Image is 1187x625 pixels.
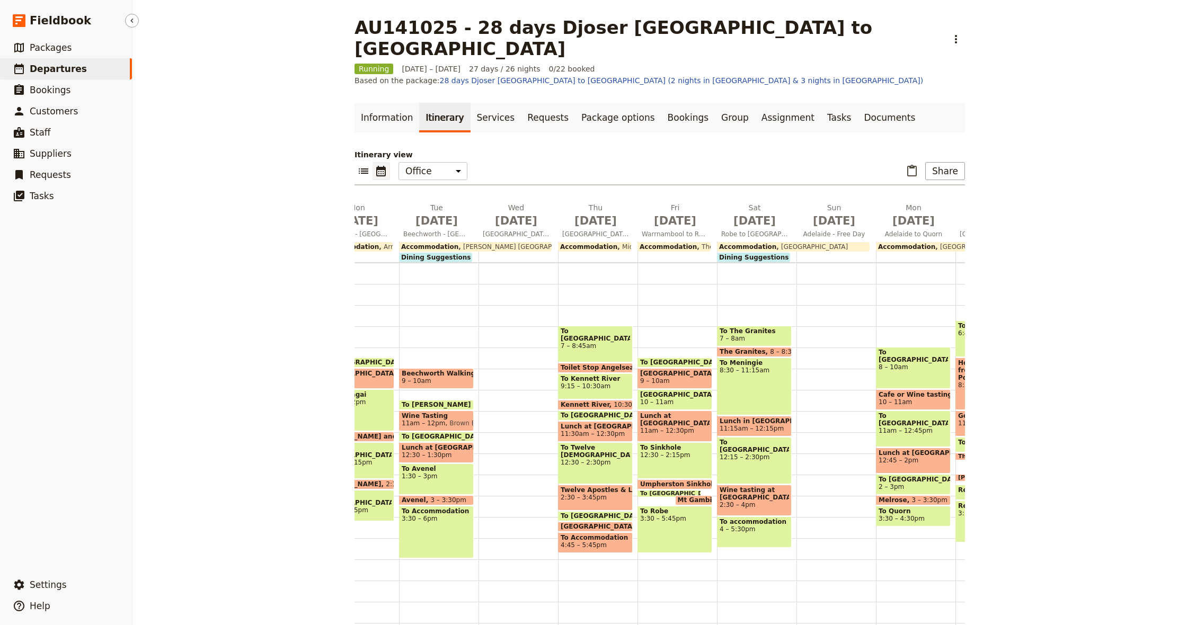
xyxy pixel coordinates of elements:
[561,412,650,419] span: To [GEOGRAPHIC_DATA]
[637,442,712,479] div: To Sinkhole12:30 – 2:15pm
[958,329,1027,337] span: 6:45 – 8:30am
[717,416,792,436] div: Lunch in [GEOGRAPHIC_DATA]11:15am – 12:15pm
[640,370,710,377] span: [GEOGRAPHIC_DATA]
[402,412,471,419] span: Wine Tasting
[562,202,629,229] h2: Thu
[880,202,947,229] h2: Mon
[30,579,67,590] span: Settings
[399,442,474,463] div: Lunch at [GEOGRAPHIC_DATA]12:30 – 1:30pm
[857,103,922,132] a: Documents
[876,410,951,447] div: To [GEOGRAPHIC_DATA]11am – 12:45pm
[880,213,947,229] span: [DATE]
[637,242,711,252] div: AccommodationThe Guichen Boutique Accommodation
[755,103,821,132] a: Assignment
[770,348,805,355] span: 8 – 8:30am
[876,230,951,238] span: Adelaide to Quorn
[637,490,701,497] div: To [GEOGRAPHIC_DATA] [GEOGRAPHIC_DATA]'s
[320,368,394,389] div: [GEOGRAPHIC_DATA]9 – 10am
[935,243,1007,251] span: [GEOGRAPHIC_DATA]
[402,401,504,408] span: To [PERSON_NAME] Brother
[796,202,876,242] button: Sun [DATE]Adelaide - Free Day
[879,349,948,363] span: To [GEOGRAPHIC_DATA]
[355,17,941,59] h1: AU141025 - 28 days Djoser [GEOGRAPHIC_DATA] to [GEOGRAPHIC_DATA]
[402,419,446,427] span: 11am – 12pm
[879,476,948,483] span: To [GEOGRAPHIC_DATA]
[720,335,745,342] span: 7 – 8am
[876,347,951,389] div: To [GEOGRAPHIC_DATA]8 – 10am
[640,444,710,451] span: To Sinkhole
[776,243,848,251] span: [GEOGRAPHIC_DATA]
[561,523,640,530] span: [GEOGRAPHIC_DATA]
[30,169,71,180] span: Requests
[876,474,951,495] div: To [GEOGRAPHIC_DATA]2 – 3pm
[675,495,713,505] div: Mt Gambier's [GEOGRAPHIC_DATA]
[399,506,474,558] div: To Accommodation3:30 – 6pm
[402,451,451,459] span: 12:30 – 1:30pm
[958,439,1096,446] span: To Great Wall of [GEOGRAPHIC_DATA]
[558,202,637,242] button: Thu [DATE][GEOGRAPHIC_DATA] to [GEOGRAPHIC_DATA] via [GEOGRAPHIC_DATA]
[637,230,713,238] span: Warrnambool to Robe
[399,495,474,505] div: Avenel3 – 3:30pm
[879,507,948,515] span: To Quorn
[561,401,614,408] span: Kennett River
[637,202,717,242] button: Fri [DATE]Warrnambool to Robe
[640,359,729,366] span: To [GEOGRAPHIC_DATA]
[719,243,776,251] span: Accommodation
[561,494,630,501] span: 2:30 – 3:45pm
[30,148,72,159] span: Suppliers
[925,162,965,180] button: Share
[637,479,712,489] div: Umpherston Sinkhole / Balumbul
[471,103,521,132] a: Services
[403,202,470,229] h2: Tue
[560,243,617,251] span: Accommodation
[721,202,788,229] h2: Sat
[955,410,1030,436] div: Get Takeaway lunch11am – 12:15pm
[469,64,541,74] span: 27 days / 26 nights
[720,486,789,501] span: Wine tasting at [GEOGRAPHIC_DATA]
[958,510,1027,517] span: 3:15 – 5:15pm
[640,490,798,497] span: To [GEOGRAPHIC_DATA] [GEOGRAPHIC_DATA]'s
[720,518,789,525] span: To accommodation
[640,398,674,406] span: 10 – 11am
[697,243,826,251] span: The Guichen Boutique Accommodation
[801,213,867,229] span: [DATE]
[379,243,480,251] span: Armour Motor Inn Beechworth
[637,368,712,389] div: [GEOGRAPHIC_DATA]9 – 10am
[879,412,948,427] span: To [GEOGRAPHIC_DATA]
[720,453,789,461] span: 12:15 – 2:30pm
[561,430,625,437] span: 11:30am – 12:30pm
[30,85,70,95] span: Bookings
[717,347,792,357] div: The Granites8 – 8:30am
[958,419,1027,427] span: 11am – 12:15pm
[401,254,471,261] span: Dining Suggestions
[720,359,789,367] span: To Meningie
[558,511,633,521] div: To [GEOGRAPHIC_DATA]
[402,370,471,377] span: Beechworth Walking Tour
[402,465,471,472] span: To Avenel
[561,534,630,541] span: To Accommodation
[878,243,935,251] span: Accommodation
[958,412,1027,419] span: Get Takeaway lunch
[717,202,796,242] button: Sat [DATE]Robe to [GEOGRAPHIC_DATA]
[640,451,710,459] span: 12:30 – 2:15pm
[719,254,789,261] span: Dining Suggestions
[561,512,650,520] span: To [GEOGRAPHIC_DATA]
[958,322,1027,329] span: To Wilpena Pound
[399,242,552,252] div: Accommodation[PERSON_NAME] [GEOGRAPHIC_DATA]
[558,532,633,553] div: To Accommodation4:45 – 5:45pm
[419,103,470,132] a: Itinerary
[958,475,1101,481] span: [PERSON_NAME] [PERSON_NAME] Lookout
[721,213,788,229] span: [DATE]
[821,103,858,132] a: Tasks
[558,421,633,442] div: Lunch at [GEOGRAPHIC_DATA]11:30am – 12:30pm
[30,127,51,138] span: Staff
[322,492,392,506] span: To [GEOGRAPHIC_DATA]
[402,64,460,74] span: [DATE] – [DATE]
[614,401,658,408] span: 10:30 – 11am
[399,202,479,242] button: Tue [DATE]Beechworth - [GEOGRAPHIC_DATA]
[373,162,390,180] button: Calendar view
[402,377,431,385] span: 9 – 10am
[355,75,923,86] span: Based on the package:
[678,496,807,504] span: Mt Gambier's [GEOGRAPHIC_DATA]
[320,230,395,238] span: Canberra - [GEOGRAPHIC_DATA]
